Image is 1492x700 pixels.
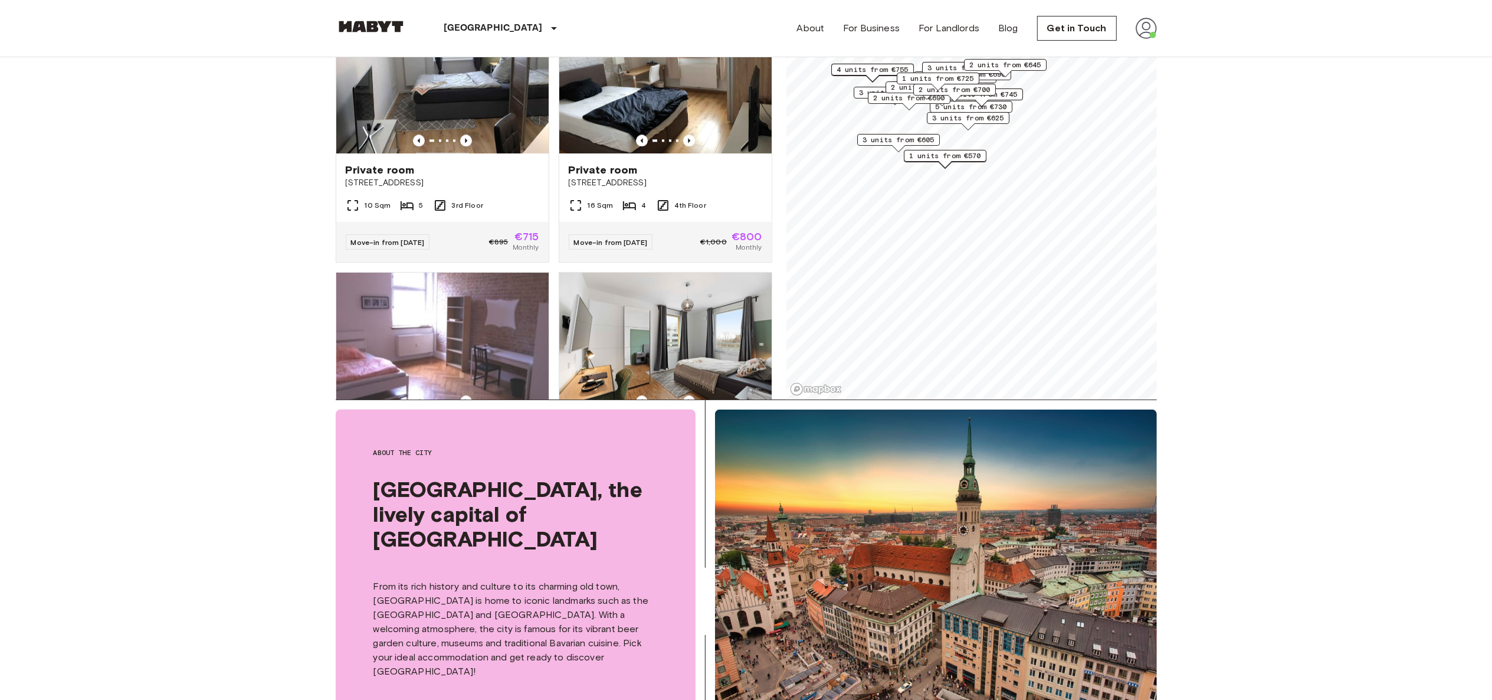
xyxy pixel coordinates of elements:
[843,21,900,35] a: For Business
[736,242,762,253] span: Monthly
[336,12,549,153] img: Marketing picture of unit DE-02-009-002-02HF
[373,477,658,551] span: [GEOGRAPHIC_DATA], the lively capital of [GEOGRAPHIC_DATA]
[913,84,996,102] div: Map marker
[489,237,509,247] span: €895
[873,93,945,103] span: 2 units from €690
[336,272,549,524] a: Marketing picture of unit DE-02-011-04MPrevious imagePrevious imagePrivate roomReger Platz 227 Sq...
[636,135,648,146] button: Previous image
[732,231,762,242] span: €800
[919,84,991,95] span: 2 units from €700
[444,21,543,35] p: [GEOGRAPHIC_DATA]
[569,177,762,189] span: [STREET_ADDRESS]
[790,382,842,396] a: Mapbox logo
[902,73,974,84] span: 1 units from €725
[514,231,539,242] span: €715
[413,395,425,407] button: Previous image
[559,11,772,263] a: Marketing picture of unit DE-02-007-002-04HFPrevious imagePrevious imagePrivate room[STREET_ADDRE...
[919,72,991,83] span: 5 units from €715
[559,273,772,414] img: Marketing picture of unit DE-02-019-003-01HF
[891,82,963,93] span: 2 units from €925
[641,200,646,211] span: 4
[452,200,483,211] span: 3rd Floor
[909,151,981,161] span: 1 units from €570
[797,21,825,35] a: About
[857,134,940,152] div: Map marker
[351,238,425,247] span: Move-in from [DATE]
[683,135,695,146] button: Previous image
[940,89,1023,107] div: Map marker
[513,242,539,253] span: Monthly
[998,21,1018,35] a: Blog
[346,177,539,189] span: [STREET_ADDRESS]
[373,447,658,458] span: About the city
[831,64,914,82] div: Map marker
[854,87,936,105] div: Map marker
[932,113,1004,123] span: 3 units from €625
[897,73,979,91] div: Map marker
[569,163,638,177] span: Private room
[927,63,999,73] span: 3 units from €800
[346,163,415,177] span: Private room
[636,395,648,407] button: Previous image
[904,150,986,168] div: Map marker
[927,112,1009,130] div: Map marker
[964,59,1047,77] div: Map marker
[336,21,406,32] img: Habyt
[837,64,909,75] span: 4 units from €755
[946,89,1018,100] span: 3 units from €745
[460,395,472,407] button: Previous image
[559,12,772,153] img: Marketing picture of unit DE-02-007-002-04HF
[868,92,950,110] div: Map marker
[1136,18,1157,39] img: avatar
[922,62,1005,80] div: Map marker
[365,200,391,211] span: 10 Sqm
[574,238,648,247] span: Move-in from [DATE]
[336,11,549,263] a: Marketing picture of unit DE-02-009-002-02HFPrevious imagePrevious imagePrivate room[STREET_ADDRE...
[919,21,979,35] a: For Landlords
[559,272,772,524] a: Marketing picture of unit DE-02-019-003-01HFPrevious imagePrevious imagePrivate room[STREET_ADDRE...
[675,200,706,211] span: 4th Floor
[419,200,423,211] span: 5
[336,273,549,414] img: Marketing picture of unit DE-02-011-04M
[859,87,931,98] span: 3 units from €785
[460,135,472,146] button: Previous image
[700,237,727,247] span: €1,000
[588,200,614,211] span: 16 Sqm
[373,580,658,679] p: From its rich history and culture to its charming old town, [GEOGRAPHIC_DATA] is home to iconic l...
[935,102,1007,112] span: 5 units from €730
[929,68,1011,87] div: Map marker
[1037,16,1117,41] a: Get in Touch
[969,60,1041,70] span: 2 units from €645
[863,135,934,145] span: 3 units from €605
[886,81,968,100] div: Map marker
[683,395,695,407] button: Previous image
[930,101,1012,119] div: Map marker
[413,135,425,146] button: Previous image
